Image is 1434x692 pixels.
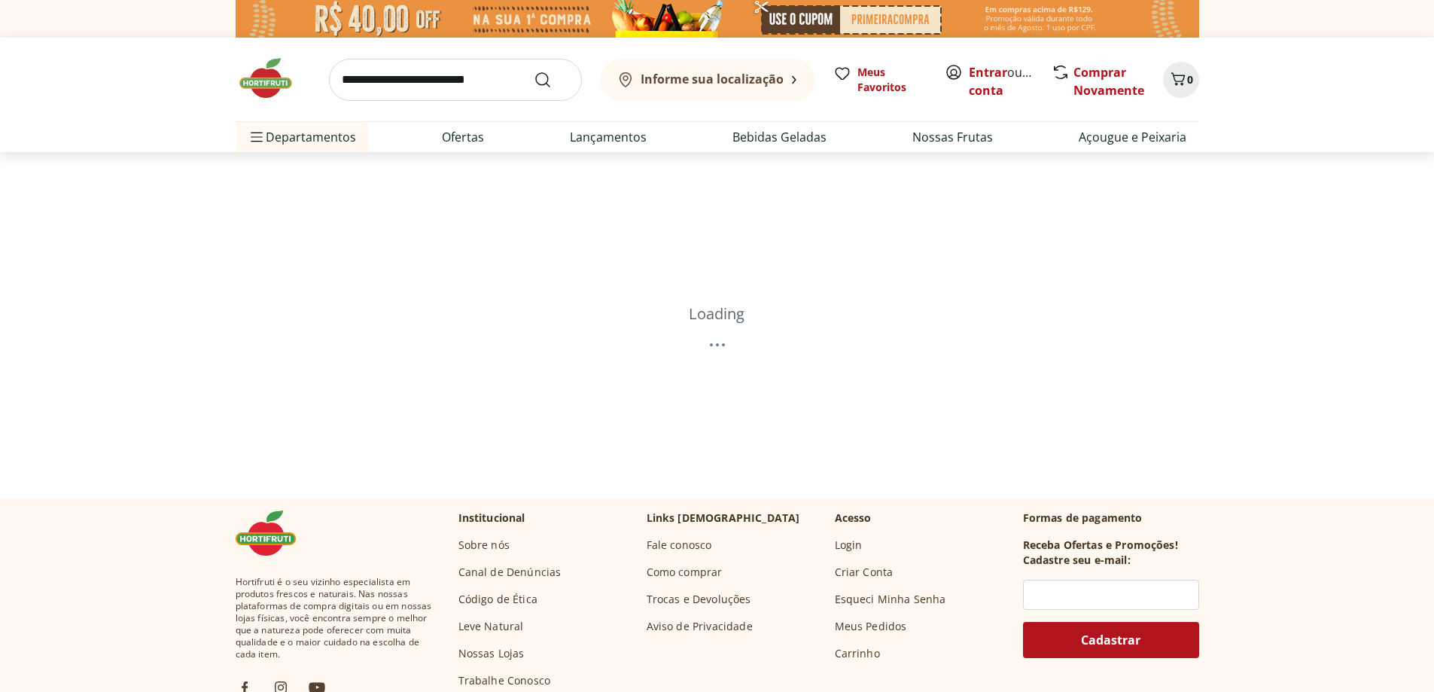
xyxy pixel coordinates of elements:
p: Links [DEMOGRAPHIC_DATA] [647,511,800,526]
a: Açougue e Peixaria [1079,128,1186,146]
img: Hortifruti [236,511,311,556]
button: Informe sua localização [600,59,815,101]
b: Informe sua localização [641,71,784,87]
a: Criar conta [969,64,1052,99]
a: Comprar Novamente [1073,64,1144,99]
a: Criar Conta [835,565,894,580]
a: Sobre nós [458,538,510,553]
a: Login [835,538,863,553]
a: Código de Ética [458,592,537,607]
img: Hortifruti [236,56,311,101]
a: Aviso de Privacidade [647,619,753,634]
a: Trocas e Devoluções [647,592,751,607]
a: Nossas Lojas [458,646,525,661]
button: Submit Search [534,71,570,89]
a: Lançamentos [570,128,647,146]
button: Carrinho [1163,62,1199,98]
a: Como comprar [647,565,723,580]
a: Esqueci Minha Senha [835,592,946,607]
span: ou [969,63,1036,99]
h3: Cadastre seu e-mail: [1023,553,1131,568]
a: Meus Favoritos [833,65,927,95]
a: Bebidas Geladas [732,128,827,146]
button: Menu [248,119,266,155]
p: Acesso [835,511,872,526]
a: Trabalhe Conosco [458,673,551,688]
h3: Receba Ofertas e Promoções! [1023,538,1178,553]
button: Cadastrar [1023,622,1199,658]
span: 0 [1187,72,1193,87]
p: Institucional [458,511,525,526]
a: Carrinho [835,646,880,661]
p: Formas de pagamento [1023,511,1199,526]
span: Departamentos [248,119,356,155]
a: Entrar [969,64,1007,81]
a: Canal de Denúncias [458,565,562,580]
p: Loading [689,305,744,322]
a: Ofertas [442,128,484,146]
span: Hortifruti é o seu vizinho especialista em produtos frescos e naturais. Nas nossas plataformas de... [236,576,434,660]
span: Cadastrar [1081,634,1140,646]
a: Nossas Frutas [912,128,993,146]
a: Leve Natural [458,619,524,634]
a: Meus Pedidos [835,619,907,634]
span: Meus Favoritos [857,65,927,95]
input: search [329,59,582,101]
a: Fale conosco [647,538,712,553]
